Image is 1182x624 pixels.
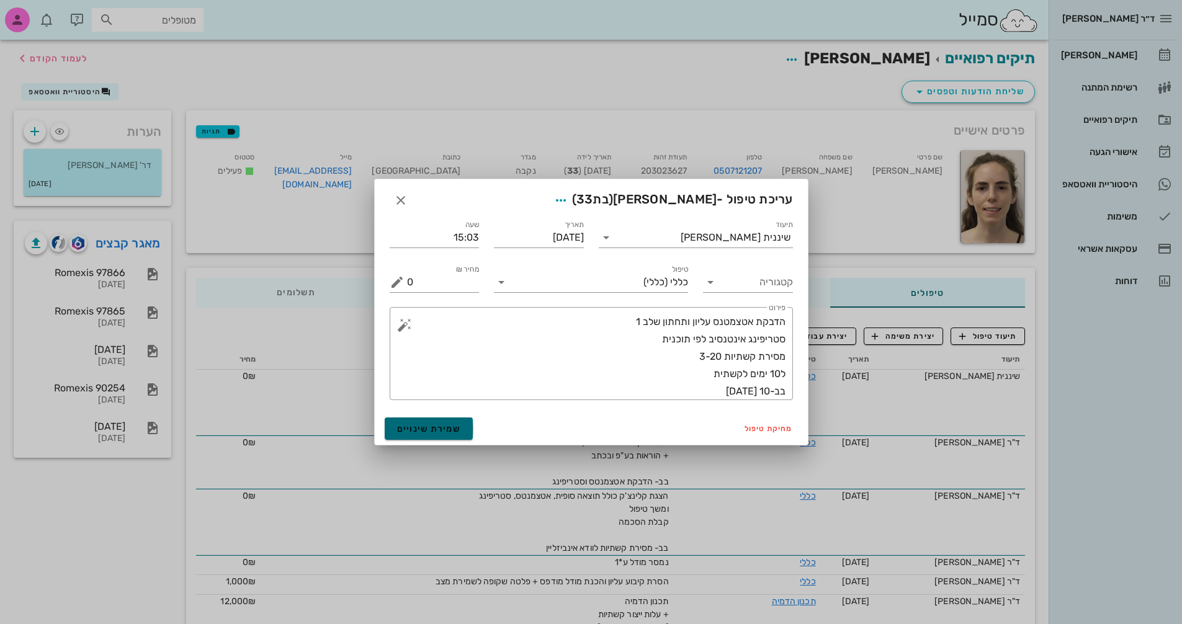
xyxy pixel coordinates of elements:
[672,265,688,274] label: טיפול
[681,232,790,243] div: שיננית [PERSON_NAME]
[576,192,593,207] span: 33
[572,192,614,207] span: (בת )
[745,424,793,433] span: מחיקת טיפול
[397,424,461,434] span: שמירת שינויים
[465,220,480,230] label: שעה
[643,277,668,288] span: (כללי)
[740,420,798,437] button: מחיקת טיפול
[769,303,786,313] label: פירוט
[550,189,793,212] span: עריכת טיפול -
[564,220,584,230] label: תאריך
[456,265,480,274] label: מחיר ₪
[670,277,688,288] span: כללי
[385,417,473,440] button: שמירת שינויים
[776,220,793,230] label: תיעוד
[599,228,793,247] div: תיעודשיננית [PERSON_NAME]
[390,275,405,290] button: מחיר ₪ appended action
[613,192,717,207] span: [PERSON_NAME]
